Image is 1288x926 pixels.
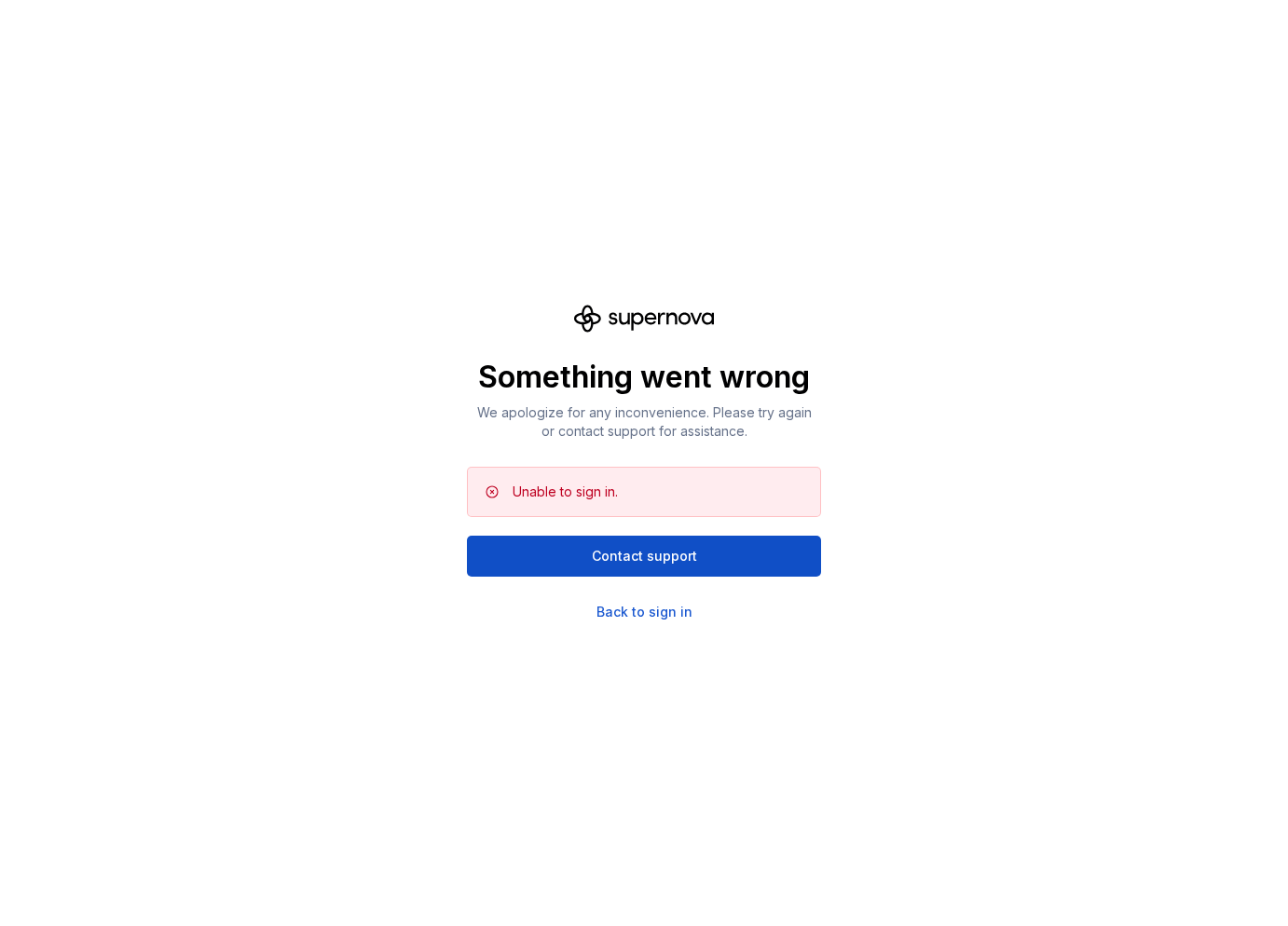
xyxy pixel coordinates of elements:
[592,547,697,565] span: Contact support
[467,536,821,577] button: Contact support
[596,603,692,621] a: Back to sign in
[467,403,821,441] p: We apologize for any inconvenience. Please try again or contact support for assistance.
[513,483,618,501] div: Unable to sign in.
[467,359,821,396] p: Something went wrong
